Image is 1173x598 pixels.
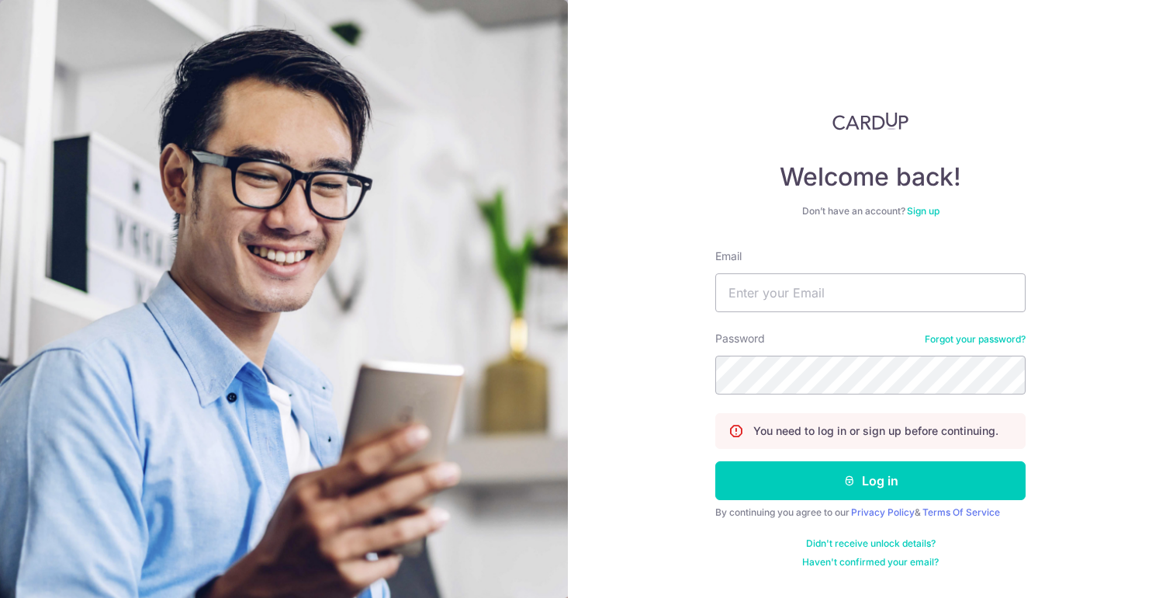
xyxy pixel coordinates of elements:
[715,273,1026,312] input: Enter your Email
[715,249,742,264] label: Email
[802,556,939,568] a: Haven't confirmed your email?
[715,331,765,346] label: Password
[832,112,908,130] img: CardUp Logo
[922,506,1000,518] a: Terms Of Service
[715,162,1026,193] h4: Welcome back!
[715,461,1026,500] button: Log in
[806,537,936,550] a: Didn't receive unlock details?
[907,205,939,217] a: Sign up
[925,333,1026,346] a: Forgot your password?
[715,205,1026,217] div: Don’t have an account?
[753,423,998,439] p: You need to log in or sign up before continuing.
[851,506,915,518] a: Privacy Policy
[715,506,1026,519] div: By continuing you agree to our &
